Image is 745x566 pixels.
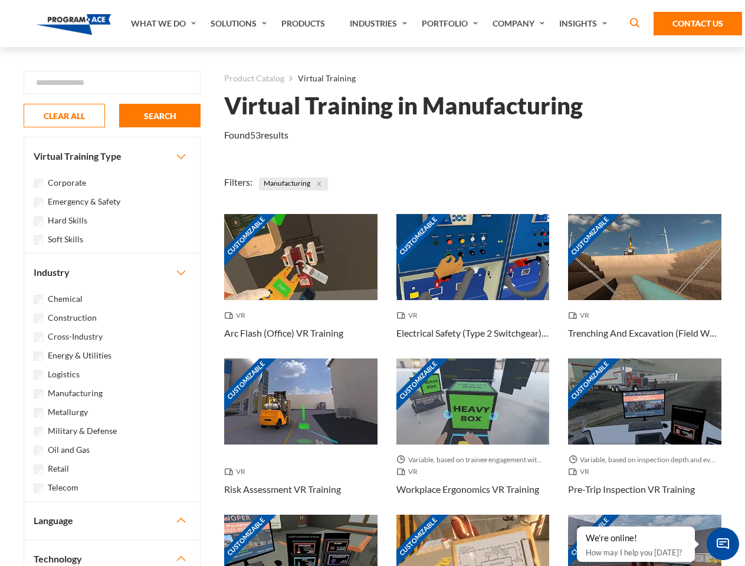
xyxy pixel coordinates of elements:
label: Metallurgy [48,406,88,419]
a: Customizable Thumbnail - Workplace Ergonomics VR Training Variable, based on trainee engagement w... [396,358,550,515]
a: Customizable Thumbnail - Arc Flash (Office) VR Training VR Arc Flash (Office) VR Training [224,214,378,358]
h3: Pre-Trip Inspection VR Training [568,482,695,496]
button: CLEAR ALL [24,104,105,127]
label: Telecom [48,481,78,494]
input: Retail [34,465,43,474]
label: Military & Defense [48,424,117,437]
input: Metallurgy [34,408,43,417]
h3: Trenching And Excavation (Field Work) VR Training [568,326,721,340]
span: VR [224,310,250,321]
input: Energy & Utilities [34,351,43,361]
span: VR [568,310,594,321]
a: Customizable Thumbnail - Electrical Safety (Type 2 Switchgear) VR Training VR Electrical Safety (... [396,214,550,358]
a: Customizable Thumbnail - Risk Assessment VR Training VR Risk Assessment VR Training [224,358,378,515]
span: Variable, based on inspection depth and event interaction. [568,454,721,466]
label: Energy & Utilities [48,349,111,362]
input: Corporate [34,179,43,188]
input: Cross-Industry [34,333,43,342]
p: How may I help you [DATE]? [586,545,686,560]
h3: Electrical Safety (Type 2 Switchgear) VR Training [396,326,550,340]
input: Manufacturing [34,389,43,399]
em: 53 [250,129,261,140]
label: Oil and Gas [48,443,90,456]
label: Construction [48,311,97,324]
a: Product Catalog [224,71,284,86]
h3: Workplace Ergonomics VR Training [396,482,539,496]
li: Virtual Training [284,71,356,86]
span: VR [568,466,594,478]
button: Industry [24,254,200,291]
input: Hard Skills [34,216,43,226]
div: We're online! [586,532,686,544]
a: Customizable Thumbnail - Trenching And Excavation (Field Work) VR Training VR Trenching And Excav... [568,214,721,358]
label: Manufacturing [48,387,103,400]
span: VR [396,466,422,478]
h3: Arc Flash (Office) VR Training [224,326,343,340]
span: VR [396,310,422,321]
h1: Virtual Training in Manufacturing [224,96,583,116]
span: Chat Widget [707,528,739,560]
input: Emergency & Safety [34,198,43,207]
label: Chemical [48,292,83,305]
label: Emergency & Safety [48,195,120,208]
input: Logistics [34,370,43,380]
input: Chemical [34,295,43,304]
input: Military & Defense [34,427,43,436]
h3: Risk Assessment VR Training [224,482,341,496]
nav: breadcrumb [224,71,721,86]
p: Found results [224,128,288,142]
span: Manufacturing [259,177,328,190]
label: Hard Skills [48,214,87,227]
label: Retail [48,462,69,475]
button: Virtual Training Type [24,137,200,175]
label: Soft Skills [48,233,83,246]
span: Variable, based on trainee engagement with exercises. [396,454,550,466]
span: Filters: [224,176,252,187]
a: Customizable Thumbnail - Pre-Trip Inspection VR Training Variable, based on inspection depth and ... [568,358,721,515]
label: Cross-Industry [48,330,103,343]
input: Telecom [34,483,43,493]
label: Corporate [48,176,86,189]
button: Language [24,502,200,539]
label: Logistics [48,368,80,381]
a: Contact Us [654,12,742,35]
input: Oil and Gas [34,446,43,455]
button: Close [313,177,326,190]
input: Construction [34,314,43,323]
span: VR [224,466,250,478]
img: Program-Ace [37,14,111,35]
input: Soft Skills [34,235,43,245]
